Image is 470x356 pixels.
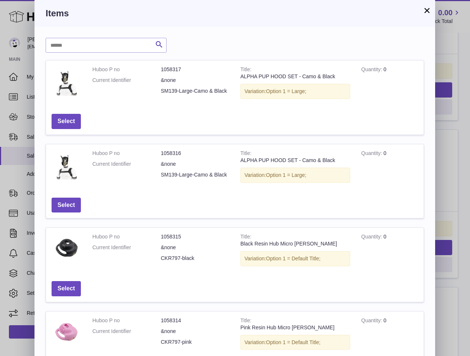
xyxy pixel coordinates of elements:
td: 0 [356,144,424,192]
dd: CKR797-black [161,255,230,262]
button: × [423,6,431,15]
dt: Current Identifier [92,161,161,168]
dd: &none [161,77,230,84]
dd: &none [161,244,230,251]
span: Option 1 = Default Title; [266,256,321,261]
dd: 1058316 [161,150,230,157]
dt: Huboo P no [92,66,161,73]
div: Variation: [240,335,350,350]
strong: Title [240,150,252,158]
td: 0 [356,60,424,108]
strong: Title [240,66,252,74]
div: Black Resin Hub Micro [PERSON_NAME] [240,240,350,247]
div: Variation: [240,84,350,99]
dd: 1058317 [161,66,230,73]
strong: Title [240,234,252,241]
strong: Quantity [361,150,384,158]
div: Pink Resin Hub Micro [PERSON_NAME] [240,324,350,331]
dt: Huboo P no [92,317,161,324]
img: ALPHA PUP HOOD SET - Camo & Black [52,150,81,179]
button: Select [52,281,81,296]
dt: Huboo P no [92,150,161,157]
button: Select [52,114,81,129]
dd: &none [161,161,230,168]
strong: Quantity [361,317,384,325]
button: Select [52,198,81,213]
dt: Huboo P no [92,233,161,240]
td: 0 [356,228,424,276]
span: Option 1 = Large; [266,172,306,178]
dd: 1058315 [161,233,230,240]
div: Variation: [240,251,350,266]
img: Pink Resin Hub Micro Chastity Cage [52,317,81,347]
dt: Current Identifier [92,328,161,335]
dt: Current Identifier [92,77,161,84]
dd: 1058314 [161,317,230,324]
strong: Quantity [361,66,384,74]
span: Option 1 = Large; [266,88,306,94]
h3: Items [46,7,424,19]
dd: &none [161,328,230,335]
div: Variation: [240,168,350,183]
img: Black Resin Hub Micro Chastity Cage [52,233,81,263]
strong: Title [240,317,252,325]
dd: SM139-Large-Camo & Black [161,88,230,95]
div: ALPHA PUP HOOD SET - Camo & Black [240,157,350,164]
dd: CKR797-pink [161,339,230,346]
dd: SM139-Large-Camo & Black [161,171,230,178]
img: ALPHA PUP HOOD SET - Camo & Black [52,66,81,96]
span: Option 1 = Default Title; [266,339,321,345]
dt: Current Identifier [92,244,161,251]
div: ALPHA PUP HOOD SET - Camo & Black [240,73,350,80]
strong: Quantity [361,234,384,241]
